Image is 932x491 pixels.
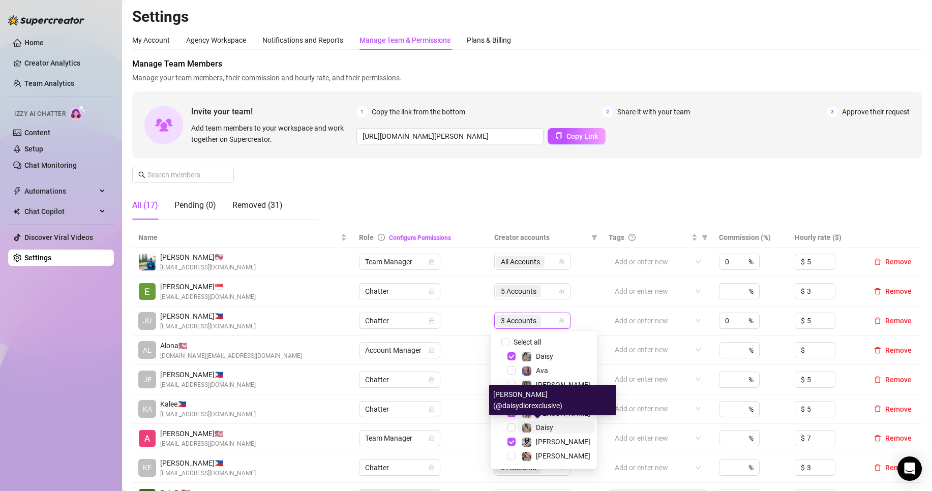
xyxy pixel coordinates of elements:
span: Share it with your team [617,106,690,117]
span: lock [429,435,435,441]
span: filter [589,230,599,245]
div: Agency Workspace [186,35,246,46]
button: Remove [870,462,916,474]
img: Sadie [522,438,531,447]
span: Select tree node [507,381,516,389]
span: delete [874,435,881,442]
div: Manage Team & Permissions [359,35,450,46]
a: Discover Viral Videos [24,233,93,241]
span: Manage Team Members [132,58,922,70]
span: delete [874,258,881,265]
span: lock [429,465,435,471]
input: Search members [147,169,220,180]
span: search [138,171,145,178]
span: [EMAIL_ADDRESS][DOMAIN_NAME] [160,263,256,272]
img: Daisy [522,352,531,361]
span: Invite your team! [191,105,356,118]
span: JE [143,374,152,385]
img: Eduardo Leon Jr [139,283,156,300]
span: All Accounts [496,256,545,268]
span: Select tree node [507,352,516,360]
span: Select all [509,336,545,348]
span: lock [429,406,435,412]
span: Select tree node [507,423,516,432]
div: [PERSON_NAME] (@daisydiorexclusive) [489,385,616,415]
button: Remove [870,315,916,327]
span: Select tree node [507,366,516,375]
a: Chat Monitoring [24,161,77,169]
div: Notifications and Reports [262,35,343,46]
a: Setup [24,145,43,153]
span: Chatter [365,402,434,417]
span: All Accounts [501,256,540,267]
div: All (17) [132,199,158,211]
span: [PERSON_NAME] [536,438,590,446]
span: Team Manager [365,254,434,269]
th: Commission (%) [713,228,788,248]
span: Select tree node [507,452,516,460]
span: lock [429,347,435,353]
span: Ava [536,366,548,375]
span: copy [555,132,562,139]
a: Creator Analytics [24,55,106,71]
span: [EMAIL_ADDRESS][DOMAIN_NAME] [160,469,256,478]
span: [PERSON_NAME] 🇺🇸 [160,252,256,263]
span: 2 [602,106,613,117]
span: Chatter [365,313,434,328]
span: thunderbolt [13,187,21,195]
span: 3 Accounts [496,315,541,327]
a: Team Analytics [24,79,74,87]
span: Copy Link [566,132,598,140]
span: 3 [827,106,838,117]
span: 5 Accounts [501,286,536,297]
span: Team Manager [365,431,434,446]
span: Role [359,233,374,241]
span: Izzy AI Chatter [14,109,66,119]
th: Hourly rate ($) [789,228,864,248]
span: delete [874,464,881,471]
span: Select tree node [507,438,516,446]
span: lock [429,377,435,383]
img: Emad Ataei [139,254,156,270]
span: delete [874,288,881,295]
span: delete [874,376,881,383]
div: Plans & Billing [467,35,511,46]
span: team [559,288,565,294]
span: [PERSON_NAME] 🇵🇭 [160,311,256,322]
span: Remove [885,376,912,384]
span: Daisy [536,352,553,360]
span: [PERSON_NAME] 🇸🇬 [160,281,256,292]
img: Ava [522,366,531,376]
span: Remove [885,258,912,266]
span: Chat Copilot [24,203,97,220]
span: [EMAIL_ADDRESS][DOMAIN_NAME] [160,380,256,390]
span: Remove [885,434,912,442]
img: logo-BBDzfeDw.svg [8,15,84,25]
span: Chatter [365,284,434,299]
span: [EMAIL_ADDRESS][DOMAIN_NAME] [160,322,256,331]
a: Configure Permissions [389,234,451,241]
span: AL [143,345,152,356]
span: Add team members to your workspace and work together on Supercreator. [191,122,352,145]
span: Remove [885,464,912,472]
span: [EMAIL_ADDRESS][DOMAIN_NAME] [160,410,256,419]
span: Name [138,232,339,243]
span: Remove [885,317,912,325]
div: Pending (0) [174,199,216,211]
span: [PERSON_NAME] 🇵🇭 [160,457,256,469]
span: [PERSON_NAME] 🇵🇭 [160,369,256,380]
span: Manage your team members, their commission and hourly rate, and their permissions. [132,72,922,83]
button: Remove [870,256,916,268]
span: filter [591,234,597,240]
span: info-circle [378,234,385,241]
div: Removed (31) [232,199,283,211]
span: filter [702,234,708,240]
span: team [559,318,565,324]
span: Remove [885,346,912,354]
span: [EMAIL_ADDRESS][DOMAIN_NAME] [160,439,256,449]
span: Account Manager [365,343,434,358]
span: [PERSON_NAME] [536,452,590,460]
button: Remove [870,374,916,386]
span: 1 [356,106,368,117]
span: [EMAIL_ADDRESS][DOMAIN_NAME] [160,292,256,302]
